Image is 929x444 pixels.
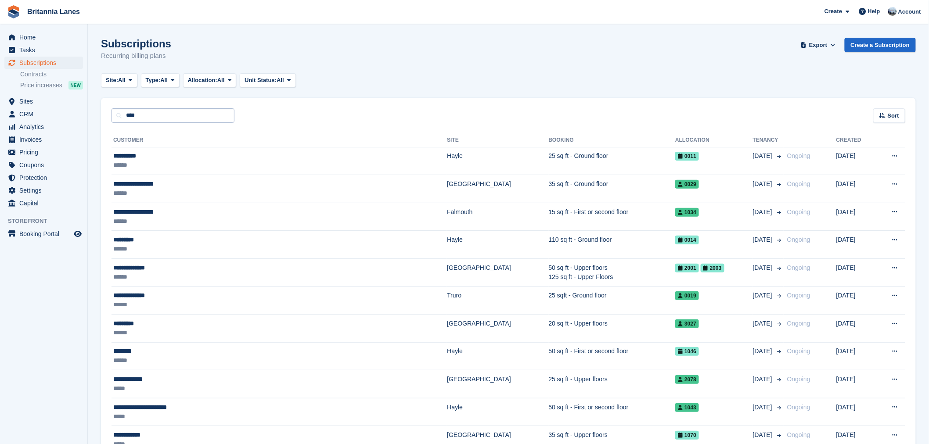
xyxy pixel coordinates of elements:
[146,76,161,85] span: Type:
[447,286,548,315] td: Truro
[675,319,699,328] span: 3027
[836,370,876,398] td: [DATE]
[898,7,921,16] span: Account
[836,342,876,370] td: [DATE]
[888,7,897,16] img: John Millership
[72,229,83,239] a: Preview store
[787,320,810,327] span: Ongoing
[19,108,72,120] span: CRM
[447,370,548,398] td: [GEOGRAPHIC_DATA]
[4,228,83,240] a: menu
[675,431,699,440] span: 1070
[19,228,72,240] span: Booking Portal
[675,347,699,356] span: 1046
[4,146,83,158] a: menu
[549,370,676,398] td: 25 sq ft - Upper floors
[753,133,784,147] th: Tenancy
[549,175,676,203] td: 35 sq ft - Ground floor
[787,264,810,271] span: Ongoing
[245,76,277,85] span: Unit Status:
[836,133,876,147] th: Created
[549,286,676,315] td: 25 sqft - Ground floor
[447,398,548,426] td: Hayle
[753,291,774,300] span: [DATE]
[101,38,171,50] h1: Subscriptions
[787,236,810,243] span: Ongoing
[24,4,83,19] a: Britannia Lanes
[19,95,72,107] span: Sites
[4,31,83,43] a: menu
[675,236,699,244] span: 0014
[549,231,676,259] td: 110 sq ft - Ground floor
[19,146,72,158] span: Pricing
[160,76,168,85] span: All
[20,80,83,90] a: Price increases NEW
[68,81,83,90] div: NEW
[19,197,72,209] span: Capital
[549,342,676,370] td: 50 sq ft - First or second floor
[549,398,676,426] td: 50 sq ft - First or second floor
[753,179,774,189] span: [DATE]
[836,231,876,259] td: [DATE]
[845,38,916,52] a: Create a Subscription
[836,203,876,231] td: [DATE]
[106,76,118,85] span: Site:
[183,73,237,88] button: Allocation: All
[4,57,83,69] a: menu
[4,108,83,120] a: menu
[753,263,774,272] span: [DATE]
[675,208,699,217] span: 1034
[549,315,676,343] td: 20 sq ft - Upper floors
[868,7,880,16] span: Help
[188,76,217,85] span: Allocation:
[549,133,676,147] th: Booking
[19,44,72,56] span: Tasks
[240,73,295,88] button: Unit Status: All
[787,292,810,299] span: Ongoing
[836,147,876,175] td: [DATE]
[8,217,87,226] span: Storefront
[787,404,810,411] span: Ongoing
[118,76,126,85] span: All
[19,121,72,133] span: Analytics
[549,147,676,175] td: 25 sq ft - Ground floor
[675,375,699,384] span: 2078
[675,133,753,147] th: Allocation
[753,319,774,328] span: [DATE]
[836,175,876,203] td: [DATE]
[809,41,827,50] span: Export
[19,31,72,43] span: Home
[447,175,548,203] td: [GEOGRAPHIC_DATA]
[19,57,72,69] span: Subscriptions
[112,133,447,147] th: Customer
[787,180,810,187] span: Ongoing
[101,51,171,61] p: Recurring billing plans
[4,133,83,146] a: menu
[753,208,774,217] span: [DATE]
[675,291,699,300] span: 0019
[447,315,548,343] td: [GEOGRAPHIC_DATA]
[549,258,676,286] td: 50 sq ft - Upper floors 125 sq ft - Upper Floors
[787,208,810,215] span: Ongoing
[4,95,83,107] a: menu
[753,235,774,244] span: [DATE]
[19,133,72,146] span: Invoices
[836,258,876,286] td: [DATE]
[20,70,83,79] a: Contracts
[753,430,774,440] span: [DATE]
[753,151,774,161] span: [DATE]
[753,403,774,412] span: [DATE]
[447,203,548,231] td: Falmouth
[141,73,180,88] button: Type: All
[447,342,548,370] td: Hayle
[787,431,810,438] span: Ongoing
[4,184,83,197] a: menu
[675,403,699,412] span: 1043
[19,159,72,171] span: Coupons
[447,147,548,175] td: Hayle
[101,73,137,88] button: Site: All
[447,258,548,286] td: [GEOGRAPHIC_DATA]
[447,133,548,147] th: Site
[753,347,774,356] span: [DATE]
[787,347,810,354] span: Ongoing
